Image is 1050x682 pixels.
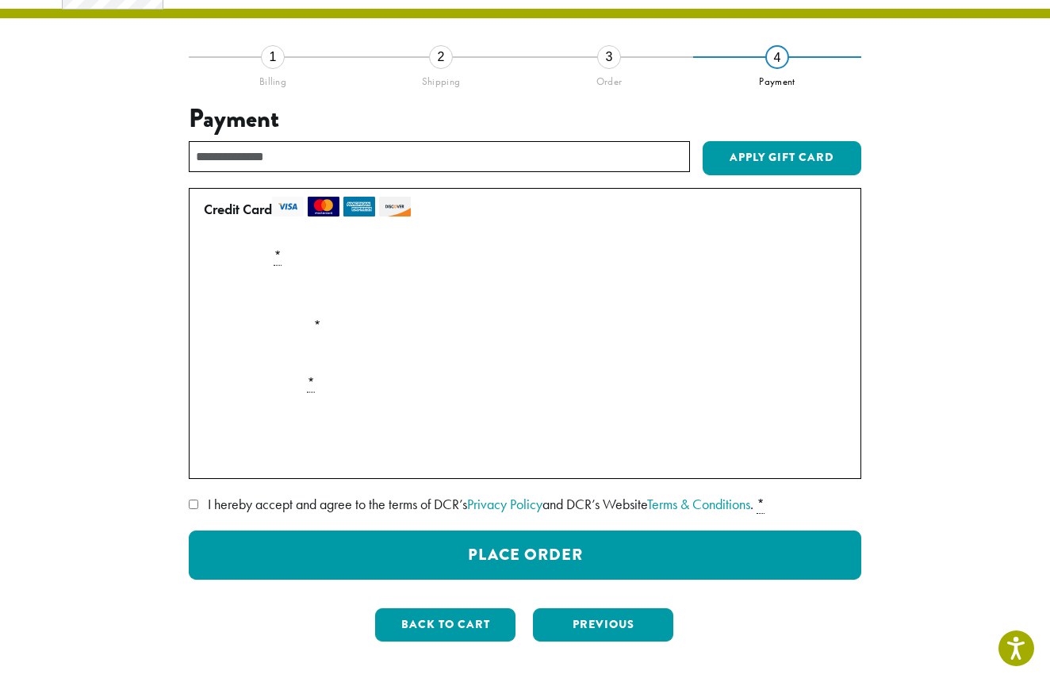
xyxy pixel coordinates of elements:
[357,69,525,88] div: Shipping
[533,608,673,642] button: Previous
[208,495,753,513] span: I hereby accept and agree to the terms of DCR’s and DCR’s Website .
[261,45,285,69] div: 1
[525,69,693,88] div: Order
[703,141,861,176] button: Apply Gift Card
[308,197,339,216] img: mastercard
[343,197,375,216] img: amex
[189,69,357,88] div: Billing
[272,197,304,216] img: visa
[647,495,750,513] a: Terms & Conditions
[375,608,515,642] button: Back to cart
[189,500,198,509] input: I hereby accept and agree to the terms of DCR’sPrivacy Policyand DCR’s WebsiteTerms & Conditions. *
[757,495,765,514] abbr: required
[467,495,542,513] a: Privacy Policy
[765,45,789,69] div: 4
[693,69,861,88] div: Payment
[189,104,861,134] h3: Payment
[189,531,861,580] button: Place Order
[429,45,453,69] div: 2
[379,197,411,216] img: discover
[274,247,282,266] abbr: required
[597,45,621,69] div: 3
[307,374,315,393] abbr: required
[204,197,840,222] label: Credit Card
